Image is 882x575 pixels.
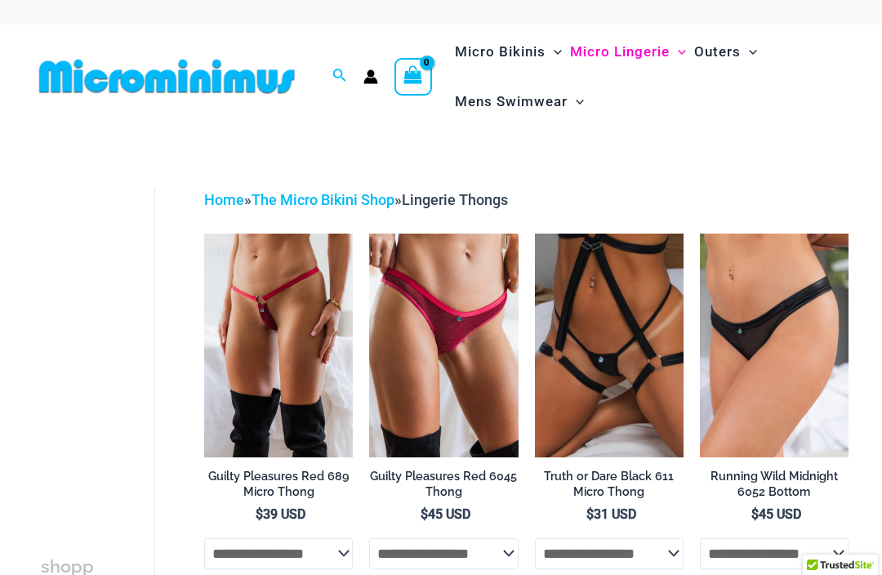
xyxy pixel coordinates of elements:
[252,191,394,208] a: The Micro Bikini Shop
[700,234,849,457] a: Running Wild Midnight 6052 Bottom 01Running Wild Midnight 1052 Top 6052 Bottom 05Running Wild Mid...
[421,506,428,522] span: $
[586,506,594,522] span: $
[586,506,636,522] bdi: 31 USD
[369,234,518,457] a: Guilty Pleasures Red 6045 Thong 01Guilty Pleasures Red 6045 Thong 02Guilty Pleasures Red 6045 Tho...
[204,191,508,208] span: » »
[700,469,849,499] h2: Running Wild Midnight 6052 Bottom
[369,234,518,457] img: Guilty Pleasures Red 6045 Thong 01
[535,234,684,457] a: Truth or Dare Black Micro 02Truth or Dare Black 1905 Bodysuit 611 Micro 12Truth or Dare Black 190...
[332,66,347,87] a: Search icon link
[33,58,301,95] img: MM SHOP LOGO FLAT
[256,506,305,522] bdi: 39 USD
[535,234,684,457] img: Truth or Dare Black Micro 02
[421,506,470,522] bdi: 45 USD
[535,469,684,506] a: Truth or Dare Black 611 Micro Thong
[546,31,562,73] span: Menu Toggle
[394,58,432,96] a: View Shopping Cart, empty
[751,506,801,522] bdi: 45 USD
[369,469,518,499] h2: Guilty Pleasures Red 6045 Thong
[751,506,759,522] span: $
[363,69,378,84] a: Account icon link
[670,31,686,73] span: Menu Toggle
[204,234,353,457] img: Guilty Pleasures Red 689 Micro 01
[369,469,518,506] a: Guilty Pleasures Red 6045 Thong
[41,175,188,501] iframe: TrustedSite Certified
[535,469,684,499] h2: Truth or Dare Black 611 Micro Thong
[455,31,546,73] span: Micro Bikinis
[690,27,761,77] a: OutersMenu ToggleMenu Toggle
[566,27,690,77] a: Micro LingerieMenu ToggleMenu Toggle
[451,77,588,127] a: Mens SwimwearMenu ToggleMenu Toggle
[204,469,353,506] a: Guilty Pleasures Red 689 Micro Thong
[568,81,584,123] span: Menu Toggle
[694,31,741,73] span: Outers
[700,469,849,506] a: Running Wild Midnight 6052 Bottom
[402,191,508,208] span: Lingerie Thongs
[570,31,670,73] span: Micro Lingerie
[204,469,353,499] h2: Guilty Pleasures Red 689 Micro Thong
[204,191,244,208] a: Home
[448,25,849,129] nav: Site Navigation
[700,234,849,457] img: Running Wild Midnight 6052 Bottom 01
[451,27,566,77] a: Micro BikinisMenu ToggleMenu Toggle
[455,81,568,123] span: Mens Swimwear
[256,506,263,522] span: $
[204,234,353,457] a: Guilty Pleasures Red 689 Micro 01Guilty Pleasures Red 689 Micro 02Guilty Pleasures Red 689 Micro 02
[741,31,757,73] span: Menu Toggle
